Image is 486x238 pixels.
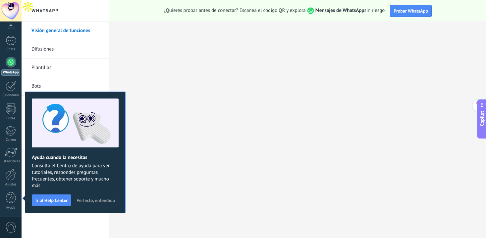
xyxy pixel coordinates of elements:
div: Ayuda [1,206,21,210]
li: Visión general de funciones [22,21,109,40]
span: Copilot [479,111,485,126]
span: Consulta el Centro de ayuda para ver tutoriales, responder preguntas frecuentes, obtener soporte ... [32,163,119,189]
div: Estadísticas [1,159,21,164]
span: Ir al Help Center [35,198,68,203]
a: Bots [31,77,102,96]
span: Perfecto, entendido [77,198,115,203]
a: Difusiones [31,40,102,59]
button: Ir al Help Center [32,194,71,206]
div: Calendario [1,93,21,98]
li: Bots [22,77,109,96]
li: Plantillas [22,59,109,77]
li: Difusiones [22,40,109,59]
div: WhatsApp [1,69,20,76]
a: Visión general de funciones [31,21,102,40]
button: Perfecto, entendido [74,195,118,205]
div: Listas [1,116,21,121]
h2: Ayuda cuando la necesitas [32,154,119,161]
div: Chats [1,47,21,52]
div: Ajustes [1,182,21,187]
a: Plantillas [31,59,102,77]
div: Correo [1,138,21,142]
